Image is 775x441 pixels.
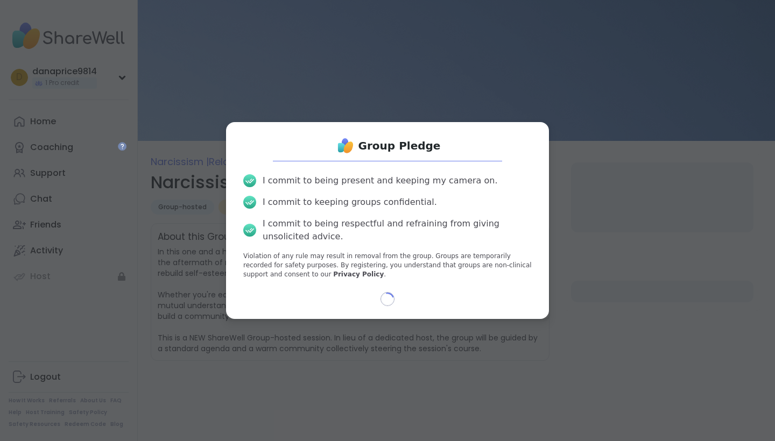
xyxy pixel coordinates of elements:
[333,271,384,278] a: Privacy Policy
[358,138,441,153] h1: Group Pledge
[335,135,356,157] img: ShareWell Logo
[263,217,532,243] div: I commit to being respectful and refraining from giving unsolicited advice.
[243,252,532,279] p: Violation of any rule may result in removal from the group. Groups are temporarily recorded for s...
[263,174,497,187] div: I commit to being present and keeping my camera on.
[118,142,126,151] iframe: Spotlight
[263,196,437,209] div: I commit to keeping groups confidential.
